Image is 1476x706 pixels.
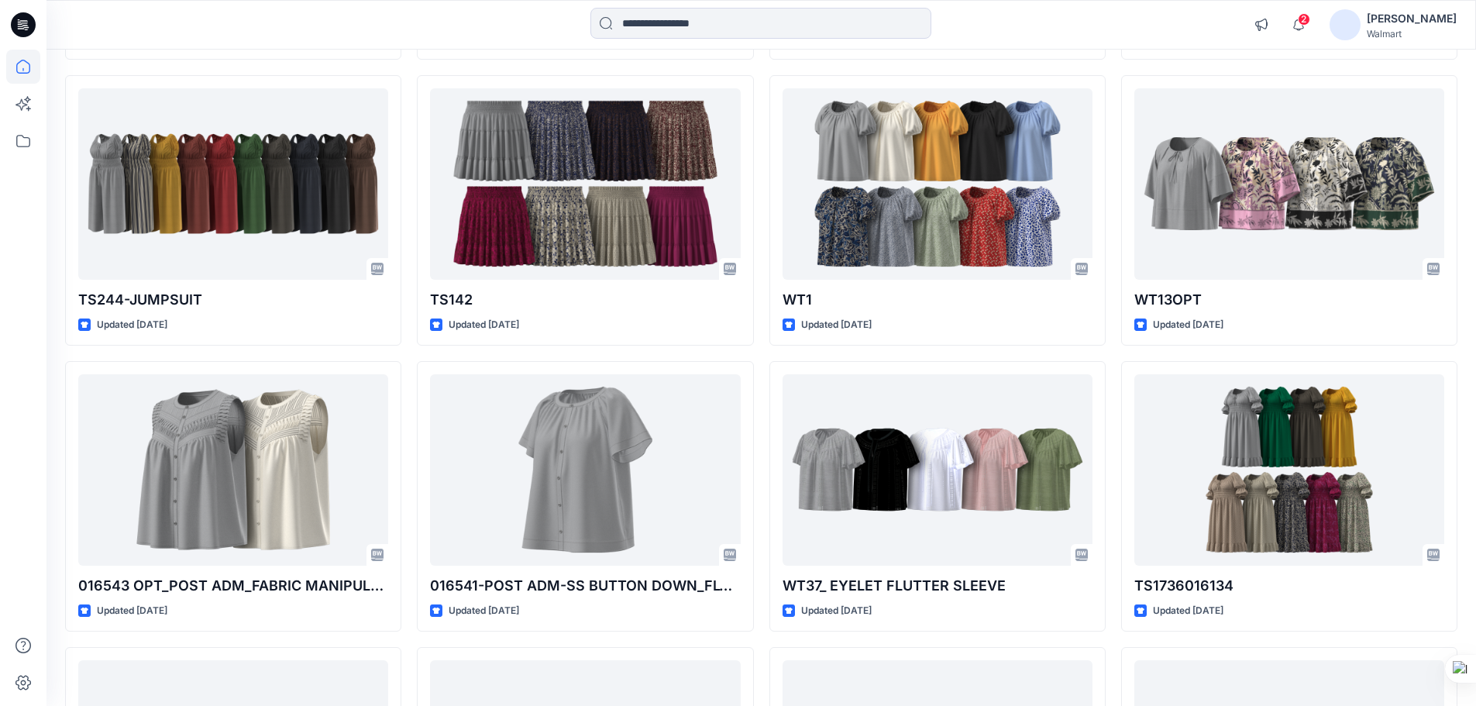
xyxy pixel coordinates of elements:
[801,603,872,619] p: Updated [DATE]
[78,575,388,597] p: 016543 OPT_POST ADM_FABRIC MANIPULATED SHELL
[783,289,1092,311] p: WT1
[1134,88,1444,280] a: WT13OPT
[97,603,167,619] p: Updated [DATE]
[1298,13,1310,26] span: 2
[430,289,740,311] p: TS142
[78,88,388,280] a: TS244-JUMPSUIT
[1330,9,1361,40] img: avatar
[449,603,519,619] p: Updated [DATE]
[78,289,388,311] p: TS244-JUMPSUIT
[97,317,167,333] p: Updated [DATE]
[1134,289,1444,311] p: WT13OPT
[1367,28,1457,40] div: Walmart
[801,317,872,333] p: Updated [DATE]
[1367,9,1457,28] div: [PERSON_NAME]
[1134,575,1444,597] p: TS1736016134
[78,374,388,566] a: 016543 OPT_POST ADM_FABRIC MANIPULATED SHELL
[430,374,740,566] a: 016541-POST ADM-SS BUTTON DOWN_FLT012
[783,575,1092,597] p: WT37_ EYELET FLUTTER SLEEVE
[430,575,740,597] p: 016541-POST ADM-SS BUTTON DOWN_FLT012
[1134,374,1444,566] a: TS1736016134
[1153,317,1223,333] p: Updated [DATE]
[430,88,740,280] a: TS142
[783,88,1092,280] a: WT1
[1153,603,1223,619] p: Updated [DATE]
[783,374,1092,566] a: WT37_ EYELET FLUTTER SLEEVE
[449,317,519,333] p: Updated [DATE]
